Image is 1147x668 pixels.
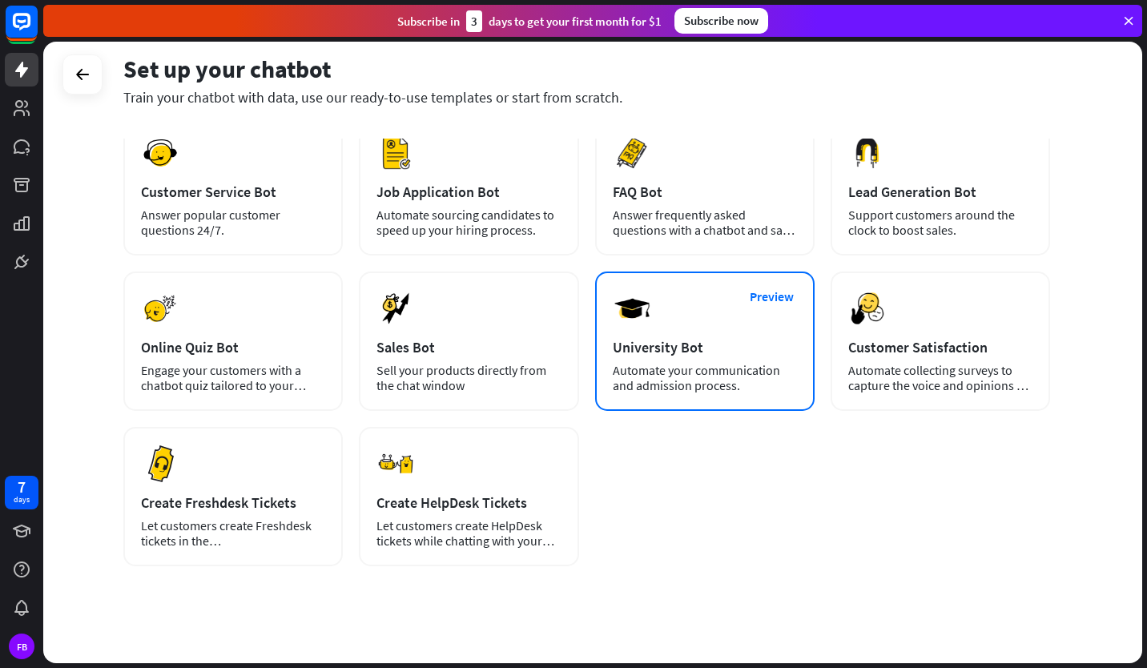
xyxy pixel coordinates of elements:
[123,54,1050,84] div: Set up your chatbot
[613,363,797,393] div: Automate your communication and admission process.
[376,338,561,356] div: Sales Bot
[376,363,561,393] div: Sell your products directly from the chat window
[674,8,768,34] div: Subscribe now
[740,282,804,312] button: Preview
[14,494,30,505] div: days
[18,480,26,494] div: 7
[9,634,34,659] div: FB
[466,10,482,32] div: 3
[613,207,797,238] div: Answer frequently asked questions with a chatbot and save your time.
[848,338,1032,356] div: Customer Satisfaction
[397,10,662,32] div: Subscribe in days to get your first month for $1
[848,183,1032,201] div: Lead Generation Bot
[613,338,797,356] div: University Bot
[376,518,561,549] div: Let customers create HelpDesk tickets while chatting with your chatbot.
[141,363,325,393] div: Engage your customers with a chatbot quiz tailored to your needs.
[141,518,325,549] div: Let customers create Freshdesk tickets in the [GEOGRAPHIC_DATA].
[376,207,561,238] div: Automate sourcing candidates to speed up your hiring process.
[613,183,797,201] div: FAQ Bot
[123,88,1050,107] div: Train your chatbot with data, use our ready-to-use templates or start from scratch.
[141,493,325,512] div: Create Freshdesk Tickets
[376,183,561,201] div: Job Application Bot
[848,207,1032,238] div: Support customers around the clock to boost sales.
[5,476,38,509] a: 7 days
[848,363,1032,393] div: Automate collecting surveys to capture the voice and opinions of your customers.
[141,338,325,356] div: Online Quiz Bot
[141,183,325,201] div: Customer Service Bot
[141,207,325,238] div: Answer popular customer questions 24/7.
[376,493,561,512] div: Create HelpDesk Tickets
